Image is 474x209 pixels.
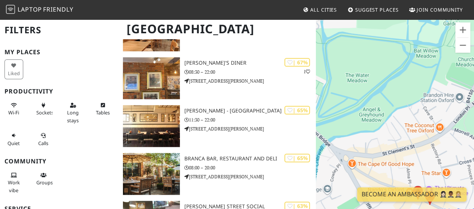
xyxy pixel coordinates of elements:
h3: Productivity [4,88,114,95]
span: Suggest Places [355,6,399,13]
span: Work-friendly tables [96,109,109,116]
a: Branca Bar, Restaurant and Deli | 65% Branca Bar, Restaurant and Deli 08:00 – 20:00 [STREET_ADDRE... [118,153,316,195]
button: Quiet [4,129,23,149]
img: Rick's Diner [123,57,180,99]
span: Group tables [36,179,53,186]
button: Wi-Fi [4,99,23,119]
span: People working [8,179,20,193]
span: Stable Wi-Fi [8,109,19,116]
p: 1 [303,68,310,75]
span: All Cities [310,6,337,13]
div: | 65% [284,154,310,162]
a: Become an Ambassador 🤵🏻‍♀️🤵🏾‍♂️🤵🏼‍♀️ [357,187,467,202]
a: Rick's Diner | 67% 1 [PERSON_NAME]'s Diner 08:30 – 22:00 [STREET_ADDRESS][PERSON_NAME] [118,57,316,99]
h3: My Places [4,49,114,56]
span: Laptop [18,5,42,13]
img: LaptopFriendly [6,5,15,14]
span: Join Community [417,6,463,13]
div: | 65% [284,106,310,114]
h3: [PERSON_NAME]'s Diner [184,60,316,66]
a: Join Community [406,3,466,16]
p: 11:30 – 22:00 [184,116,316,123]
button: Long stays [64,99,82,126]
p: 08:30 – 22:00 [184,68,316,76]
p: [STREET_ADDRESS][PERSON_NAME] [184,125,316,132]
span: Power sockets [36,109,54,116]
button: Work vibe [4,169,23,196]
span: Long stays [67,109,79,123]
p: 08:00 – 20:00 [184,164,316,171]
span: Friendly [43,5,73,13]
button: Sockets [34,99,53,119]
p: [STREET_ADDRESS][PERSON_NAME] [184,77,316,84]
div: | 67% [284,58,310,67]
img: Byron - Oxford [123,105,180,147]
h2: Filters [4,19,114,42]
p: [STREET_ADDRESS][PERSON_NAME] [184,173,316,180]
h3: Branca Bar, Restaurant and Deli [184,156,316,162]
h1: [GEOGRAPHIC_DATA] [121,19,314,39]
a: Byron - Oxford | 65% [PERSON_NAME] - [GEOGRAPHIC_DATA] 11:30 – 22:00 [STREET_ADDRESS][PERSON_NAME] [118,105,316,147]
button: Tables [93,99,112,119]
button: Zoom in [455,22,470,37]
a: All Cities [300,3,340,16]
h3: [PERSON_NAME] - [GEOGRAPHIC_DATA] [184,108,316,114]
h3: Community [4,158,114,165]
span: Quiet [7,140,20,147]
a: LaptopFriendly LaptopFriendly [6,3,73,16]
span: Video/audio calls [38,140,48,147]
img: Branca Bar, Restaurant and Deli [123,153,180,195]
button: Zoom out [455,38,470,53]
a: Suggest Places [345,3,402,16]
button: Calls [34,129,53,149]
button: Groups [34,169,53,189]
